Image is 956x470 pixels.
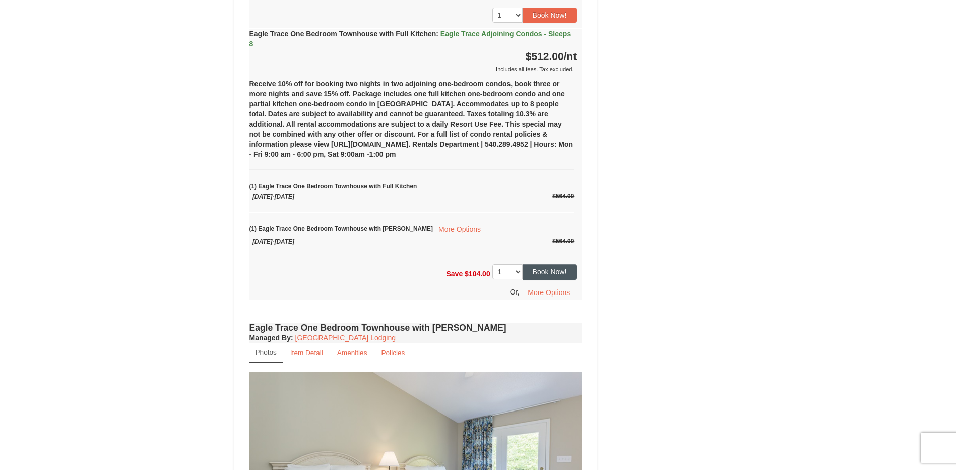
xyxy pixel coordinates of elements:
small: Amenities [337,349,367,357]
strong: : [249,334,293,342]
span: $104.00 [465,270,490,278]
span: Managed By [249,334,291,342]
a: [GEOGRAPHIC_DATA] Lodging [295,334,396,342]
a: Amenities [331,343,374,363]
small: Policies [381,349,405,357]
a: Item Detail [284,343,330,363]
button: More Options [521,285,577,300]
a: Policies [374,343,411,363]
span: Or, [510,287,520,296]
strong: Eagle Trace One Bedroom Townhouse with Full Kitchen [249,30,571,48]
div: Receive 10% off for booking two nights in two adjoining one-bedroom condos, book three or more ni... [249,74,582,259]
h4: Eagle Trace One Bedroom Townhouse with [PERSON_NAME] [249,323,582,333]
a: Photos [249,343,283,363]
span: [DATE]-[DATE] [252,193,294,200]
span: : [436,30,438,38]
span: $564.00 [552,193,574,200]
button: Book Now! [523,264,577,279]
small: (1) Eagle Trace One Bedroom Townhouse with [PERSON_NAME] [249,212,575,245]
small: (1) Eagle Trace One Bedroom Townhouse with Full Kitchen [249,169,575,200]
span: $564.00 [552,238,574,245]
button: Book Now! [523,8,577,23]
span: /nt [564,50,577,62]
span: $512.00 [526,50,564,62]
small: Photos [256,348,277,356]
small: Item Detail [290,349,323,357]
div: Includes all fees. Tax excluded. [249,64,577,74]
span: [DATE]-[DATE] [252,238,294,245]
button: More Options [433,223,486,236]
span: Save [446,270,463,278]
